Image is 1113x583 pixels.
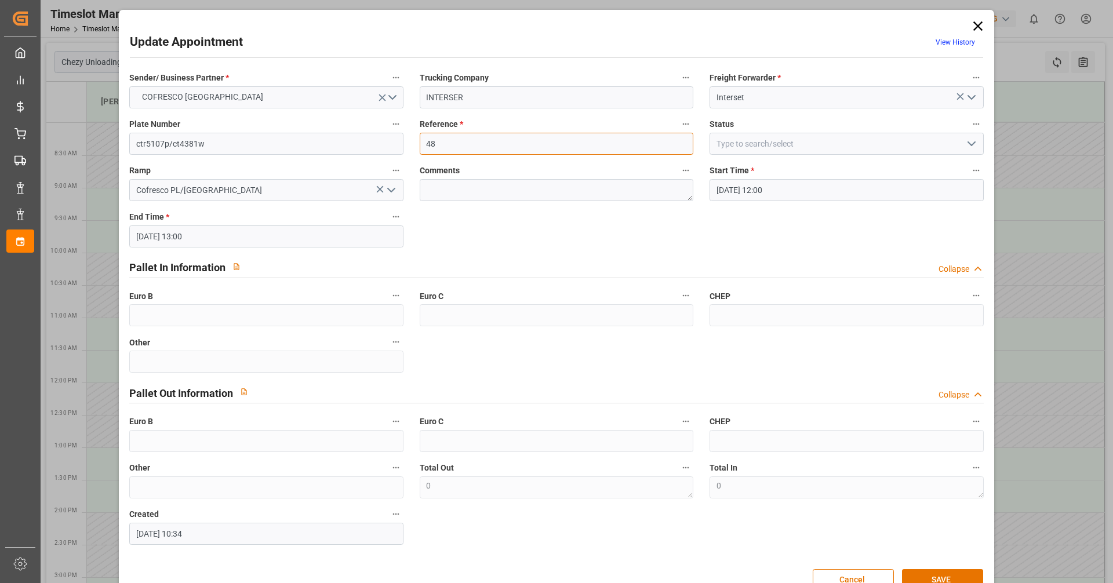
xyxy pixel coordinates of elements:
a: View History [936,38,975,46]
button: Comments [678,163,693,178]
span: Ramp [129,165,151,177]
span: Start Time [710,165,754,177]
span: Sender/ Business Partner [129,72,229,84]
h2: Update Appointment [130,33,243,52]
button: open menu [129,86,403,108]
button: Euro B [388,414,403,429]
button: open menu [381,181,399,199]
input: DD-MM-YYYY HH:MM [129,523,403,545]
span: Total In [710,462,737,474]
span: CHEP [710,416,730,428]
input: DD-MM-YYYY HH:MM [129,225,403,247]
span: Status [710,118,734,130]
button: Total In [969,460,984,475]
span: End Time [129,211,169,223]
button: Reference * [678,116,693,132]
span: Other [129,337,150,349]
button: View description [225,256,248,278]
button: Euro C [678,288,693,303]
button: Euro B [388,288,403,303]
textarea: 0 [710,476,983,498]
button: Freight Forwarder * [969,70,984,85]
button: Created [388,507,403,522]
input: Type to search/select [129,179,403,201]
span: Other [129,462,150,474]
span: Reference [420,118,463,130]
span: Total Out [420,462,454,474]
span: Euro B [129,290,153,303]
button: Sender/ Business Partner * [388,70,403,85]
button: CHEP [969,288,984,303]
input: DD-MM-YYYY HH:MM [710,179,983,201]
button: CHEP [969,414,984,429]
span: Comments [420,165,460,177]
button: Other [388,334,403,349]
span: Created [129,508,159,520]
span: COFRESCO [GEOGRAPHIC_DATA] [136,91,269,103]
button: Trucking Company [678,70,693,85]
button: Start Time * [969,163,984,178]
button: Status [969,116,984,132]
button: Plate Number [388,116,403,132]
div: Collapse [939,389,969,401]
button: End Time * [388,209,403,224]
div: Collapse [939,263,969,275]
span: CHEP [710,290,730,303]
button: View description [233,381,255,403]
button: Total Out [678,460,693,475]
h2: Pallet In Information [129,260,225,275]
span: Euro C [420,416,443,428]
span: Plate Number [129,118,180,130]
input: Type to search/select [710,133,983,155]
span: Trucking Company [420,72,489,84]
textarea: 0 [420,476,693,498]
button: open menu [962,135,979,153]
span: Euro C [420,290,443,303]
span: Freight Forwarder [710,72,781,84]
span: Euro B [129,416,153,428]
h2: Pallet Out Information [129,385,233,401]
button: Euro C [678,414,693,429]
button: Ramp [388,163,403,178]
button: Other [388,460,403,475]
button: open menu [962,89,979,107]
